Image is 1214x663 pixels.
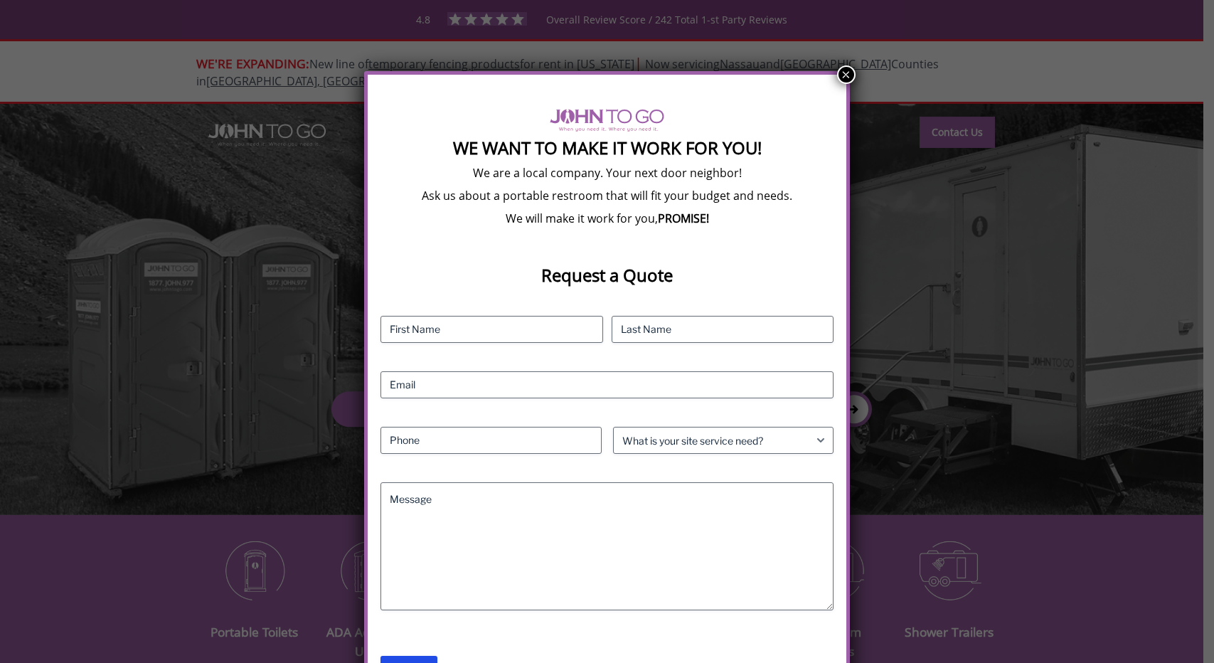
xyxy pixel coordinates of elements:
[837,65,856,84] button: Close
[550,109,664,132] img: logo of viptogo
[380,316,602,343] input: First Name
[380,211,834,226] p: We will make it work for you,
[612,316,834,343] input: Last Name
[380,165,834,181] p: We are a local company. Your next door neighbor!
[380,427,601,454] input: Phone
[541,263,673,287] strong: Request a Quote
[380,371,834,398] input: Email
[380,188,834,203] p: Ask us about a portable restroom that will fit your budget and needs.
[453,136,762,159] strong: We Want To Make It Work For You!
[658,211,709,226] b: PROMISE!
